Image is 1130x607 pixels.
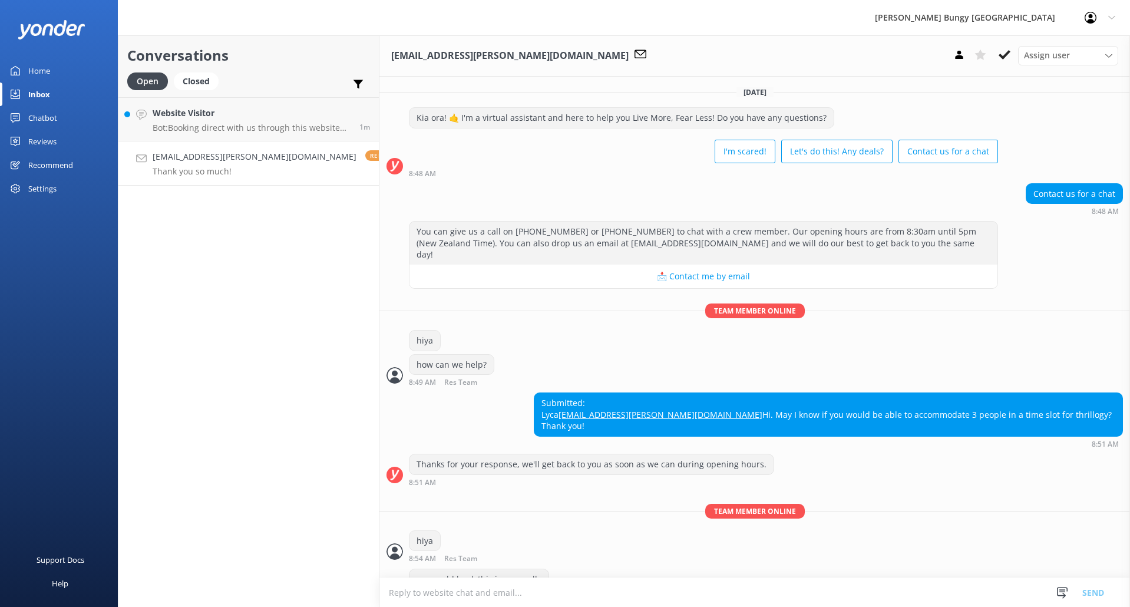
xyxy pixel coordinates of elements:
button: 📩 Contact me by email [409,265,997,288]
h4: [EMAIL_ADDRESS][PERSON_NAME][DOMAIN_NAME] [153,150,356,163]
a: Open [127,74,174,87]
strong: 8:51 AM [1092,441,1119,448]
button: I'm scared! [715,140,775,163]
div: You can give us a call on [PHONE_NUMBER] or [PHONE_NUMBER] to chat with a crew member. Our openin... [409,222,997,265]
div: Aug 31 2025 08:49am (UTC +12:00) Pacific/Auckland [409,378,516,387]
div: Support Docs [37,548,84,572]
p: Bot: Booking direct with us through this website always offers the best prices. Our combos are th... [153,123,351,133]
div: hiya [409,331,440,351]
div: Aug 31 2025 08:54am (UTC +12:00) Pacific/Auckland [409,554,516,563]
button: Let's do this! Any deals? [781,140,893,163]
div: Thanks for your response, we'll get back to you as soon as we can during opening hours. [409,454,774,474]
div: Aug 31 2025 08:51am (UTC +12:00) Pacific/Auckland [534,440,1123,448]
h4: Website Visitor [153,107,351,120]
div: Recommend [28,153,73,177]
div: Inbox [28,83,50,106]
span: Assign user [1024,49,1070,62]
div: Assign User [1018,46,1118,65]
strong: 8:48 AM [1092,208,1119,215]
span: Reply [365,150,402,161]
div: Aug 31 2025 08:48am (UTC +12:00) Pacific/Auckland [1026,207,1123,215]
div: Reviews [28,130,57,153]
strong: 8:48 AM [409,170,436,177]
span: Res Team [444,555,477,563]
div: Contact us for a chat [1026,184,1122,204]
div: Settings [28,177,57,200]
div: Aug 31 2025 08:51am (UTC +12:00) Pacific/Auckland [409,478,774,486]
div: how can we help? [409,355,494,375]
div: we would book this in manually [409,569,549,589]
a: Website VisitorBot:Booking direct with us through this website always offers the best prices. Our... [118,97,379,141]
button: Contact us for a chat [898,140,998,163]
strong: 8:51 AM [409,479,436,486]
span: Team member online [705,303,805,318]
a: [EMAIL_ADDRESS][PERSON_NAME][DOMAIN_NAME] [559,409,762,420]
div: Submitted: Lyca Hi. May I know if you would be able to accommodate 3 people in a time slot for th... [534,393,1122,436]
strong: 8:49 AM [409,379,436,387]
div: hiya [409,531,440,551]
div: Open [127,72,168,90]
img: yonder-white-logo.png [18,20,85,39]
div: Help [52,572,68,595]
p: Thank you so much! [153,166,356,177]
a: Closed [174,74,224,87]
div: Aug 31 2025 08:48am (UTC +12:00) Pacific/Auckland [409,169,998,177]
strong: 8:54 AM [409,555,436,563]
span: Res Team [444,379,477,387]
div: Closed [174,72,219,90]
div: Home [28,59,50,83]
a: [EMAIL_ADDRESS][PERSON_NAME][DOMAIN_NAME]Thank you so much!Reply [118,141,379,186]
span: [DATE] [736,87,774,97]
span: Team member online [705,504,805,519]
h3: [EMAIL_ADDRESS][PERSON_NAME][DOMAIN_NAME] [391,48,629,64]
div: Chatbot [28,106,57,130]
span: Aug 31 2025 12:24pm (UTC +12:00) Pacific/Auckland [359,122,370,132]
h2: Conversations [127,44,370,67]
div: Kia ora! 🤙 I'm a virtual assistant and here to help you Live More, Fear Less! Do you have any que... [409,108,834,128]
